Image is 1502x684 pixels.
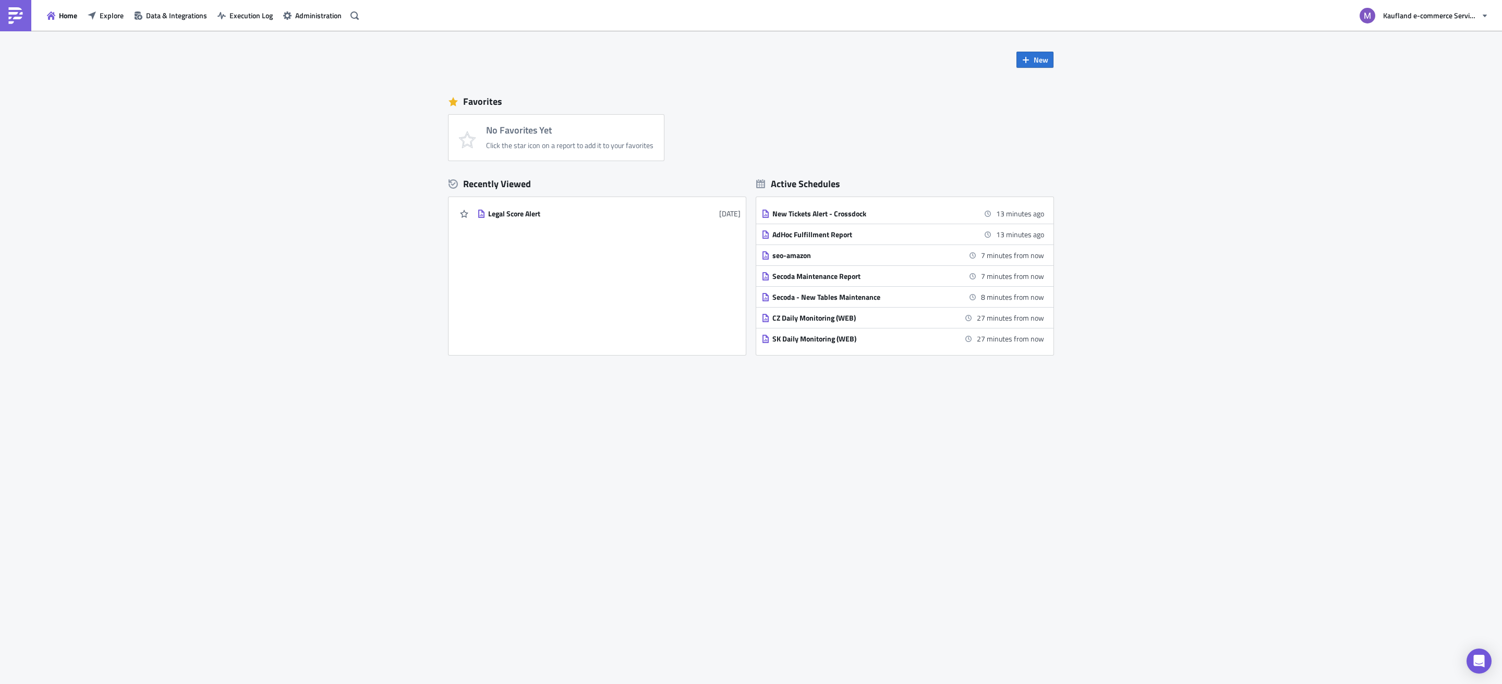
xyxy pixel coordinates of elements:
[977,333,1044,344] time: 2025-10-01 11:50
[981,291,1044,302] time: 2025-10-01 11:31
[772,272,955,281] div: Secoda Maintenance Report
[229,10,273,21] span: Execution Log
[772,230,955,239] div: AdHoc Fulfillment Report
[772,334,955,344] div: SK Daily Monitoring (WEB)
[996,208,1044,219] time: 2025-10-01 11:10
[7,7,24,24] img: PushMetrics
[59,10,77,21] span: Home
[146,10,207,21] span: Data & Integrations
[761,287,1044,307] a: Secoda - New Tables Maintenance8 minutes from now
[1467,649,1492,674] div: Open Intercom Messenger
[477,203,741,224] a: Legal Score Alert[DATE]
[996,229,1044,240] time: 2025-10-01 11:10
[981,250,1044,261] time: 2025-10-01 11:30
[1359,7,1376,25] img: Avatar
[129,7,212,23] button: Data & Integrations
[100,10,124,21] span: Explore
[981,271,1044,282] time: 2025-10-01 11:30
[1353,4,1494,27] button: Kaufland e-commerce Services GmbH & Co. KG
[212,7,278,23] button: Execution Log
[1016,52,1053,68] button: New
[772,292,955,302] div: Secoda - New Tables Maintenance
[449,176,746,192] div: Recently Viewed
[449,94,1053,109] div: Favorites
[761,245,1044,265] a: seo-amazon7 minutes from now
[761,328,1044,349] a: SK Daily Monitoring (WEB)27 minutes from now
[772,209,955,218] div: New Tickets Alert - Crossdock
[772,313,955,323] div: CZ Daily Monitoring (WEB)
[977,312,1044,323] time: 2025-10-01 11:50
[761,203,1044,224] a: New Tickets Alert - Crossdock13 minutes ago
[42,7,82,23] button: Home
[82,7,129,23] button: Explore
[1383,10,1477,21] span: Kaufland e-commerce Services GmbH & Co. KG
[486,141,653,150] div: Click the star icon on a report to add it to your favorites
[1034,54,1048,65] span: New
[719,208,741,219] time: 2025-09-24T08:09:17Z
[772,251,955,260] div: seo-amazon
[756,178,840,190] div: Active Schedules
[488,209,671,218] div: Legal Score Alert
[761,266,1044,286] a: Secoda Maintenance Report7 minutes from now
[761,224,1044,245] a: AdHoc Fulfillment Report13 minutes ago
[295,10,342,21] span: Administration
[278,7,347,23] button: Administration
[761,308,1044,328] a: CZ Daily Monitoring (WEB)27 minutes from now
[486,125,653,136] h4: No Favorites Yet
